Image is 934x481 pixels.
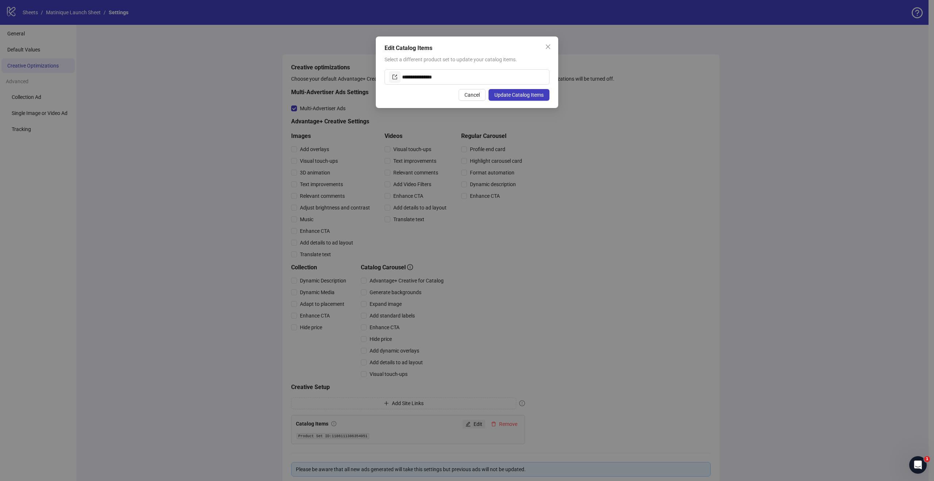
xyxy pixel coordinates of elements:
[545,44,551,50] span: close
[489,89,549,101] button: Update Catalog Items
[909,456,927,474] iframe: Intercom live chat
[542,41,554,53] button: Close
[385,44,549,53] div: Edit Catalog Items
[459,89,486,101] button: Cancel
[924,456,930,462] span: 1
[464,92,480,98] span: Cancel
[494,92,544,98] span: Update Catalog Items
[385,57,517,62] span: Select a different product set to update your catalog items.
[392,74,397,80] span: export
